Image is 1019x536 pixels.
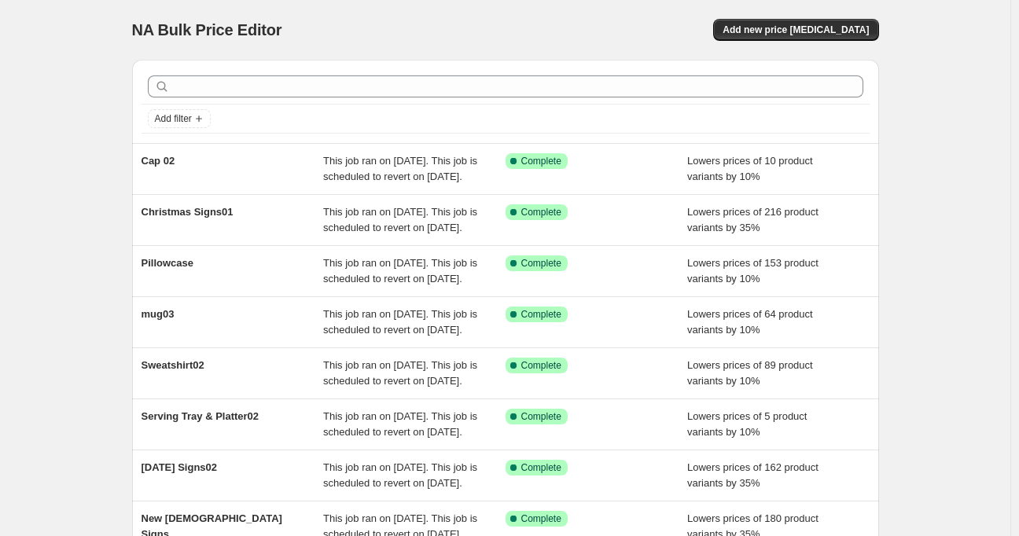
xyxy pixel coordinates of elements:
span: Lowers prices of 64 product variants by 10% [687,308,813,336]
span: Complete [521,155,561,167]
span: NA Bulk Price Editor [132,21,282,39]
span: Complete [521,257,561,270]
span: This job ran on [DATE]. This job is scheduled to revert on [DATE]. [323,206,477,233]
span: Lowers prices of 5 product variants by 10% [687,410,807,438]
span: Complete [521,410,561,423]
span: This job ran on [DATE]. This job is scheduled to revert on [DATE]. [323,257,477,285]
span: Sweatshirt02 [142,359,204,371]
span: This job ran on [DATE]. This job is scheduled to revert on [DATE]. [323,461,477,489]
span: Lowers prices of 216 product variants by 35% [687,206,819,233]
span: Complete [521,206,561,218]
span: mug03 [142,308,175,320]
span: Serving Tray & Platter02 [142,410,259,422]
span: Add filter [155,112,192,125]
span: [DATE] Signs02 [142,461,218,473]
span: Christmas Signs01 [142,206,234,218]
span: This job ran on [DATE]. This job is scheduled to revert on [DATE]. [323,359,477,387]
span: Lowers prices of 89 product variants by 10% [687,359,813,387]
span: Complete [521,461,561,474]
span: Complete [521,308,561,321]
button: Add new price [MEDICAL_DATA] [713,19,878,41]
span: Pillowcase [142,257,193,269]
span: This job ran on [DATE]. This job is scheduled to revert on [DATE]. [323,410,477,438]
button: Add filter [148,109,211,128]
span: Complete [521,512,561,525]
span: Lowers prices of 162 product variants by 35% [687,461,819,489]
span: Cap 02 [142,155,175,167]
span: Lowers prices of 10 product variants by 10% [687,155,813,182]
span: This job ran on [DATE]. This job is scheduled to revert on [DATE]. [323,155,477,182]
span: Complete [521,359,561,372]
span: Lowers prices of 153 product variants by 10% [687,257,819,285]
span: Add new price [MEDICAL_DATA] [723,24,869,36]
span: This job ran on [DATE]. This job is scheduled to revert on [DATE]. [323,308,477,336]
